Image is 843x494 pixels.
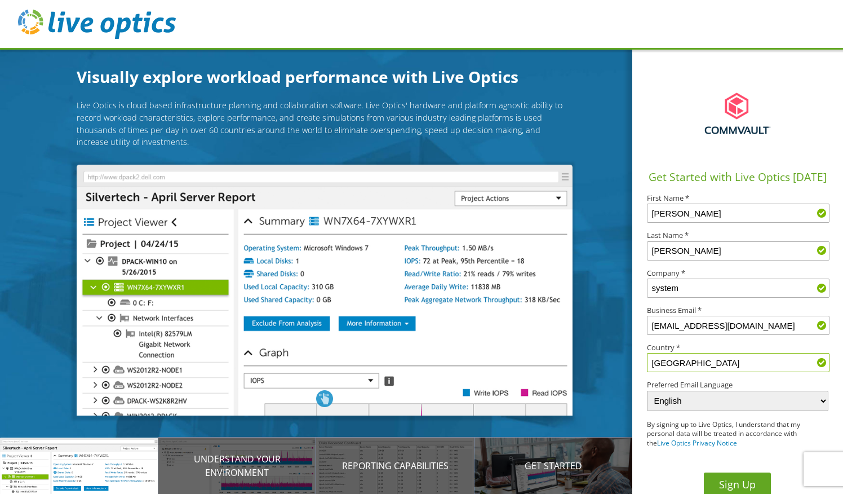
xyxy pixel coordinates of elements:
a: Live Optics Privacy Notice [657,438,737,448]
h1: Get Started with Live Optics [DATE] [637,169,838,186]
label: Country * [647,344,828,351]
img: Introducing Live Optics [77,165,573,416]
img: h+aj1qipDiUuwAAAABJRU5ErkJggg== [681,59,794,167]
label: Last Name * [647,232,828,239]
label: Company * [647,270,828,277]
p: Reporting Capabilities [316,459,474,473]
p: Get Started [474,459,633,473]
h1: Visually explore workload performance with Live Optics [77,65,573,89]
p: Live Optics is cloud based infrastructure planning and collaboration software. Live Optics' hardw... [77,99,573,148]
p: By signing up to Live Optics, I understand that my personal data will be treated in accordance wi... [647,420,810,448]
img: live_optics_svg.svg [18,10,176,39]
label: First Name * [647,195,828,202]
label: Preferred Email Language [647,381,828,389]
p: Understand your environment [158,452,317,479]
label: Business Email * [647,307,828,314]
